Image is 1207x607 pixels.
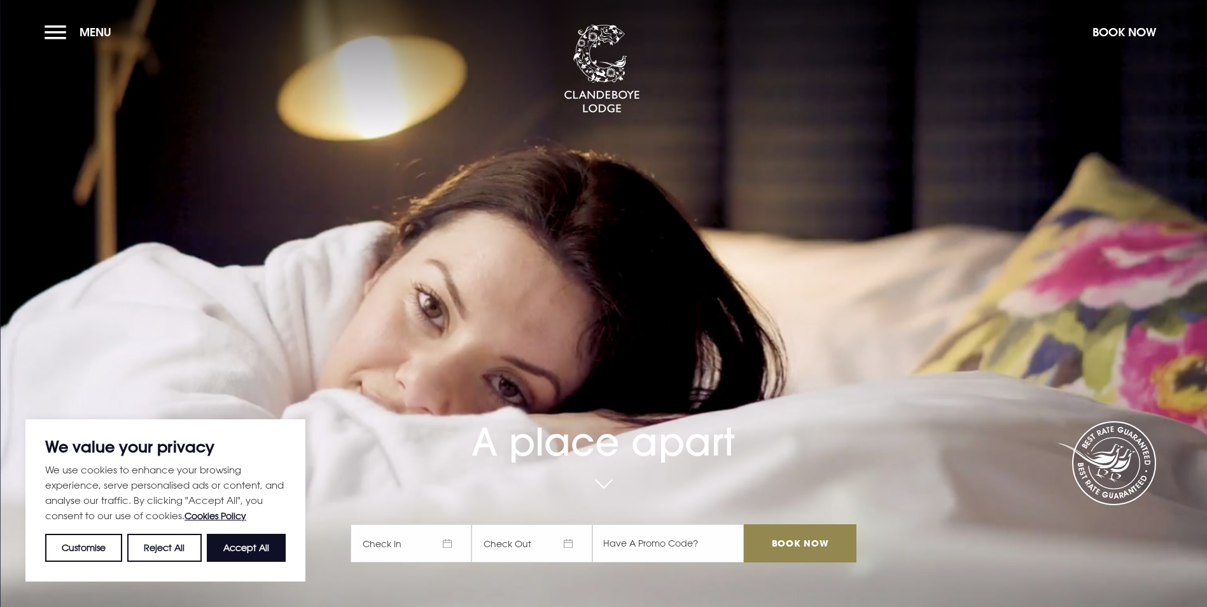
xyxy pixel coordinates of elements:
span: Check In [351,524,471,562]
h1: A place apart [351,382,856,464]
a: Cookies Policy [185,510,246,521]
p: We use cookies to enhance your browsing experience, serve personalised ads or content, and analys... [45,462,286,524]
div: We value your privacy [25,419,305,582]
span: Menu [80,25,111,39]
input: Book Now [744,524,856,562]
button: Accept All [207,534,286,562]
img: Clandeboye Lodge [564,25,640,114]
button: Customise [45,534,122,562]
button: Reject All [127,534,201,562]
span: Check Out [471,524,592,562]
p: We value your privacy [45,439,286,454]
input: Have A Promo Code? [592,524,744,562]
button: Book Now [1086,18,1162,46]
button: Menu [45,18,118,46]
